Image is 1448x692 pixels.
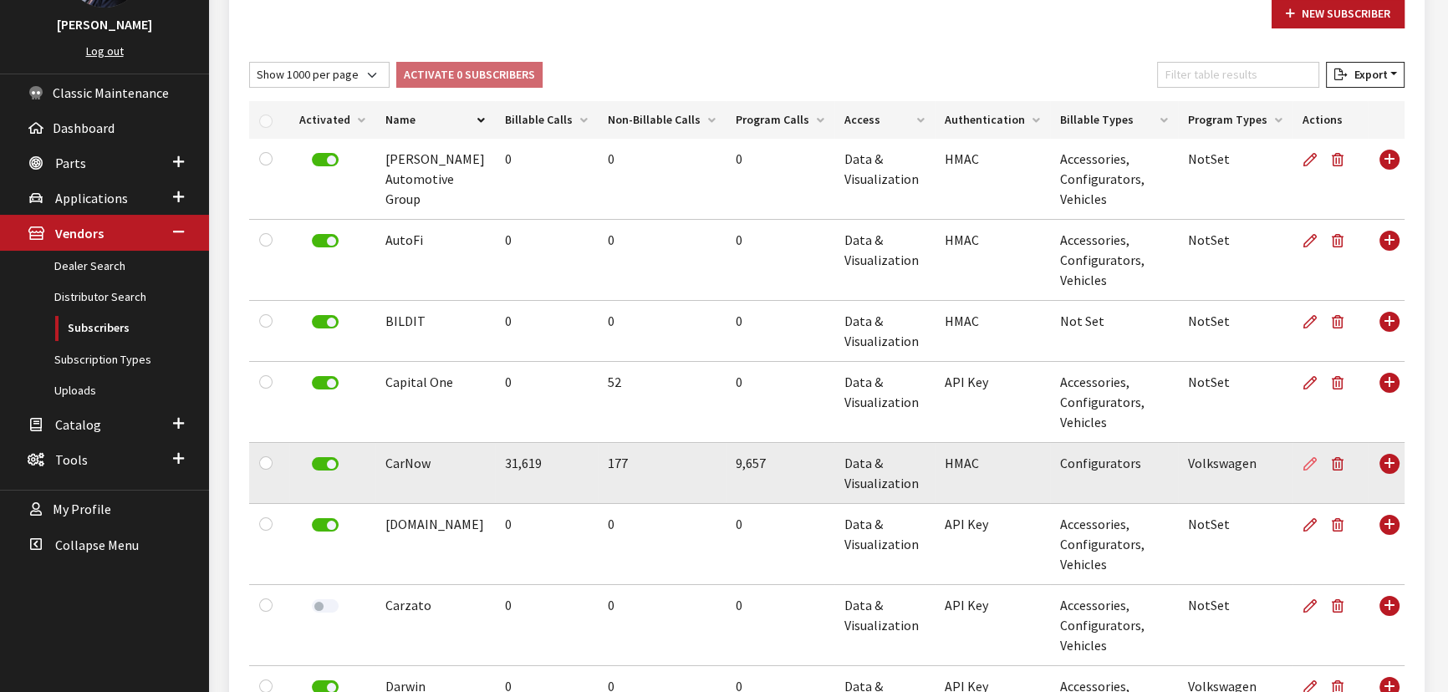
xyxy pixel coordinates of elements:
td: HMAC [935,139,1050,220]
td: 0 [726,585,834,666]
td: 0 [495,220,598,301]
label: Deactivate Subscriber [312,457,339,471]
td: API Key [935,362,1050,443]
label: Deactivate Subscriber [312,153,339,166]
button: Delete Subscriber [1324,504,1358,546]
td: Carzato [375,585,495,666]
th: Activated: activate to sort column ascending [289,101,375,139]
td: Use Enter key to show more/less [1368,585,1405,666]
td: NotSet [1178,504,1292,585]
td: 0 [726,504,834,585]
td: API Key [935,504,1050,585]
button: Delete Subscriber [1324,301,1358,343]
th: Access: activate to sort column ascending [834,101,935,139]
td: 0 [726,139,834,220]
td: Use Enter key to show more/less [1368,220,1405,301]
span: Export [1347,67,1387,82]
label: Deactivate Subscriber [312,234,339,247]
td: Use Enter key to show more/less [1368,362,1405,443]
td: Data & Visualization [834,362,935,443]
th: Billable Calls: activate to sort column ascending [495,101,598,139]
span: Vendors [55,226,104,242]
button: Export [1326,62,1405,88]
a: Edit Subscriber [1303,585,1324,627]
td: NotSet [1178,220,1292,301]
label: Activate Subscriber [312,599,339,613]
span: Classic Maintenance [53,84,169,101]
a: Edit Subscriber [1303,362,1324,404]
td: API Key [935,585,1050,666]
td: 177 [598,443,726,504]
th: Actions [1292,101,1368,139]
button: Delete Subscriber [1324,585,1358,627]
label: Deactivate Subscriber [312,315,339,328]
span: Collapse Menu [55,537,139,553]
td: Capital One [375,362,495,443]
td: Use Enter key to show more/less [1368,504,1405,585]
td: 0 [598,504,726,585]
th: Program Types: activate to sort column ascending [1178,101,1292,139]
button: Delete Subscriber [1324,139,1358,181]
td: Data & Visualization [834,301,935,362]
label: Deactivate Subscriber [312,518,339,532]
td: 0 [726,362,834,443]
td: 31,619 [495,443,598,504]
a: Edit Subscriber [1303,139,1324,181]
td: 0 [495,585,598,666]
td: Accessories, Configurators, Vehicles [1050,585,1178,666]
td: AutoFi [375,220,495,301]
span: Applications [55,190,128,206]
td: HMAC [935,220,1050,301]
td: 0 [495,362,598,443]
td: 9,657 [726,443,834,504]
a: Log out [86,43,124,59]
td: [PERSON_NAME] Automotive Group [375,139,495,220]
td: Volkswagen [1178,443,1292,504]
a: Edit Subscriber [1303,301,1324,343]
td: NotSet [1178,139,1292,220]
td: NotSet [1178,585,1292,666]
td: HMAC [935,301,1050,362]
td: 0 [598,301,726,362]
td: Use Enter key to show more/less [1368,443,1405,504]
input: Filter table results [1157,62,1319,88]
label: Deactivate Subscriber [312,376,339,389]
th: Billable Types: activate to sort column ascending [1050,101,1178,139]
td: Data & Visualization [834,585,935,666]
td: 0 [726,301,834,362]
td: 0 [598,139,726,220]
span: Catalog [55,416,101,433]
h3: [PERSON_NAME] [17,14,192,34]
td: Data & Visualization [834,443,935,504]
span: Dashboard [53,120,115,136]
button: Delete Subscriber [1324,443,1358,485]
button: Delete Subscriber [1324,362,1358,404]
td: Data & Visualization [834,139,935,220]
td: CarNow [375,443,495,504]
td: Use Enter key to show more/less [1368,301,1405,362]
td: Accessories, Configurators, Vehicles [1050,504,1178,585]
a: Edit Subscriber [1303,504,1324,546]
td: Accessories, Configurators, Vehicles [1050,362,1178,443]
a: Edit Subscriber [1303,220,1324,262]
th: Program Calls: activate to sort column ascending [726,101,834,139]
a: Edit Subscriber [1303,443,1324,485]
td: 0 [598,220,726,301]
td: 52 [598,362,726,443]
span: Tools [55,451,88,468]
td: HMAC [935,443,1050,504]
td: Data & Visualization [834,220,935,301]
td: 0 [495,301,598,362]
th: Name: activate to sort column descending [375,101,495,139]
td: NotSet [1178,362,1292,443]
td: Accessories, Configurators, Vehicles [1050,220,1178,301]
td: NotSet [1178,301,1292,362]
td: 0 [598,585,726,666]
span: Parts [55,155,86,171]
td: Not Set [1050,301,1178,362]
span: My Profile [53,501,111,518]
td: Data & Visualization [834,504,935,585]
td: [DOMAIN_NAME] [375,504,495,585]
td: 0 [726,220,834,301]
th: Authentication: activate to sort column ascending [935,101,1050,139]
